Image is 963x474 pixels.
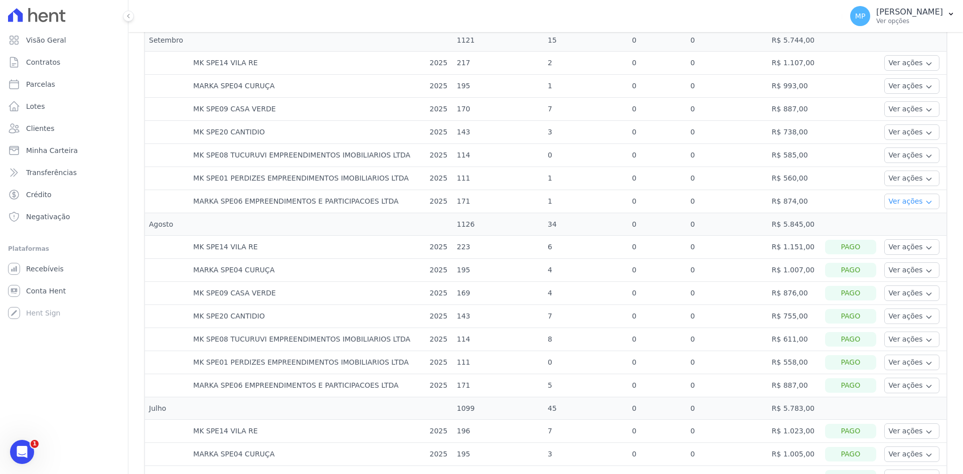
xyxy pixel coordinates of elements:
td: R$ 611,00 [768,328,821,351]
span: Lotes [26,101,45,111]
a: Negativação [4,207,124,227]
button: Ver ações [884,285,939,301]
td: 0 [686,190,767,213]
td: R$ 560,00 [768,167,821,190]
td: 169 [453,282,544,305]
td: MK SPE01 PERDIZES EMPREENDIMENTOS IMOBILIARIOS LTDA [189,351,425,374]
td: 2 [544,52,628,75]
button: Ver ações [884,446,939,462]
td: 0 [628,52,687,75]
div: Pago [825,447,876,461]
td: 0 [686,397,767,420]
td: 2025 [426,167,453,190]
td: 0 [686,236,767,259]
td: 2025 [426,144,453,167]
button: Ver ações [884,332,939,347]
td: 3 [544,121,628,144]
td: 0 [628,236,687,259]
iframe: Intercom live chat [10,440,34,464]
td: MARKA SPE04 CURUÇA [189,443,425,466]
td: 2025 [426,190,453,213]
td: 1121 [453,29,544,52]
td: MK SPE14 VILA RE [189,420,425,443]
td: R$ 876,00 [768,282,821,305]
div: Pago [825,286,876,300]
td: 2025 [426,259,453,282]
td: 217 [453,52,544,75]
div: Plataformas [8,243,120,255]
td: 1 [544,167,628,190]
td: 0 [628,305,687,328]
button: Ver ações [884,194,939,209]
td: 2025 [426,374,453,397]
a: Visão Geral [4,30,124,50]
td: 0 [628,213,687,236]
td: R$ 887,00 [768,374,821,397]
td: 0 [686,282,767,305]
td: MK SPE14 VILA RE [189,236,425,259]
td: MK SPE09 CASA VERDE [189,282,425,305]
a: Recebíveis [4,259,124,279]
td: 4 [544,259,628,282]
td: R$ 1.151,00 [768,236,821,259]
td: 2025 [426,351,453,374]
span: MP [855,13,866,20]
div: Pago [825,424,876,438]
td: 1126 [453,213,544,236]
td: 45 [544,397,628,420]
td: MARKA SPE04 CURUÇA [189,75,425,98]
td: R$ 5.744,00 [768,29,821,52]
td: 2025 [426,52,453,75]
td: 0 [686,374,767,397]
span: Transferências [26,168,77,178]
td: 195 [453,259,544,282]
td: 0 [686,144,767,167]
td: 0 [686,305,767,328]
td: 2025 [426,328,453,351]
td: 2025 [426,305,453,328]
a: Crédito [4,185,124,205]
span: Parcelas [26,79,55,89]
p: [PERSON_NAME] [876,7,943,17]
td: 0 [686,52,767,75]
td: 111 [453,167,544,190]
td: 0 [628,374,687,397]
td: 2025 [426,236,453,259]
td: 7 [544,98,628,121]
td: 0 [628,259,687,282]
a: Conta Hent [4,281,124,301]
button: Ver ações [884,171,939,186]
button: Ver ações [884,124,939,140]
td: 2025 [426,282,453,305]
span: 1 [31,440,39,448]
span: Crédito [26,190,52,200]
td: 195 [453,75,544,98]
td: MK SPE09 CASA VERDE [189,98,425,121]
td: MK SPE20 CANTIDIO [189,305,425,328]
button: Ver ações [884,355,939,370]
td: 0 [686,420,767,443]
span: Recebíveis [26,264,64,274]
td: 0 [686,121,767,144]
td: R$ 558,00 [768,351,821,374]
button: Ver ações [884,262,939,278]
td: R$ 585,00 [768,144,821,167]
td: 0 [686,443,767,466]
td: 171 [453,374,544,397]
td: 114 [453,144,544,167]
td: R$ 738,00 [768,121,821,144]
td: 0 [628,29,687,52]
td: 0 [686,259,767,282]
td: R$ 993,00 [768,75,821,98]
td: R$ 1.005,00 [768,443,821,466]
td: 0 [628,397,687,420]
td: 0 [686,167,767,190]
td: R$ 887,00 [768,98,821,121]
td: R$ 1.023,00 [768,420,821,443]
span: Contratos [26,57,60,67]
a: Parcelas [4,74,124,94]
a: Contratos [4,52,124,72]
td: MK SPE01 PERDIZES EMPREENDIMENTOS IMOBILIARIOS LTDA [189,167,425,190]
button: Ver ações [884,239,939,255]
td: 7 [544,420,628,443]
